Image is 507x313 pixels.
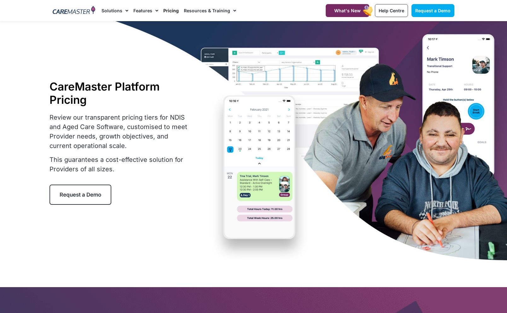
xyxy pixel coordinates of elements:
[50,80,191,106] h1: CareMaster Platform Pricing
[60,192,101,198] span: Request a Demo
[50,185,111,205] a: Request a Demo
[53,6,95,15] img: CareMaster Logo
[50,155,191,174] p: This guarantees a cost-effective solution for Providers of all sizes.
[326,4,369,17] a: What's New
[411,4,454,17] a: Request a Demo
[415,8,451,13] span: Request a Demo
[375,4,408,17] a: Help Centre
[379,8,404,13] span: Help Centre
[50,113,191,151] p: Review our transparent pricing tiers for NDIS and Aged Care Software, customised to meet Provider...
[334,8,361,13] span: What's New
